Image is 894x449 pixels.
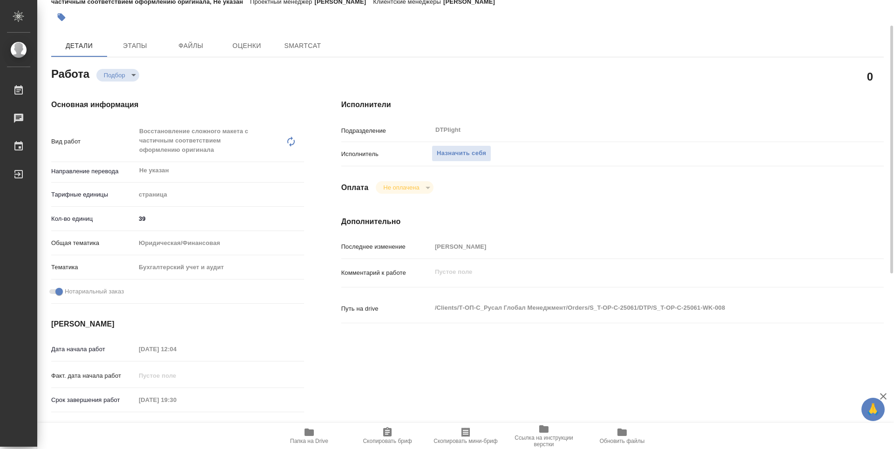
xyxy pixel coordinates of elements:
p: Комментарий к работе [341,268,432,278]
div: Подбор [96,69,139,82]
p: Тарифные единицы [51,190,135,199]
p: Путь на drive [341,304,432,313]
span: Обновить файлы [600,438,645,444]
span: Папка на Drive [290,438,328,444]
button: Добавить тэг [51,7,72,27]
h2: 0 [867,68,873,84]
p: Направление перевода [51,167,135,176]
button: Обновить файлы [583,423,661,449]
h4: Основная информация [51,99,304,110]
input: Пустое поле [432,240,839,253]
h2: Работа [51,65,89,82]
button: Подбор [101,71,128,79]
p: Тематика [51,263,135,272]
span: Скопировать мини-бриф [433,438,497,444]
div: Подбор [376,181,433,194]
button: Скопировать бриф [348,423,427,449]
button: Ссылка на инструкции верстки [505,423,583,449]
h4: [PERSON_NAME] [51,319,304,330]
div: Бухгалтерский учет и аудит [135,259,304,275]
span: SmartCat [280,40,325,52]
input: Пустое поле [135,342,217,356]
div: страница [135,187,304,203]
button: Назначить себя [432,145,491,162]
input: Пустое поле [135,369,217,382]
h4: Дополнительно [341,216,884,227]
p: Последнее изменение [341,242,432,252]
h4: Оплата [341,182,369,193]
textarea: /Clients/Т-ОП-С_Русал Глобал Менеджмент/Orders/S_T-OP-C-25061/DTP/S_T-OP-C-25061-WK-008 [432,300,839,316]
span: Оценки [224,40,269,52]
span: Детали [57,40,102,52]
p: Общая тематика [51,238,135,248]
p: Срок завершения работ [51,395,135,405]
p: Дата начала работ [51,345,135,354]
span: 🙏 [865,400,881,419]
button: Не оплачена [380,184,422,191]
p: Подразделение [341,126,432,136]
button: Скопировать мини-бриф [427,423,505,449]
span: Назначить себя [437,148,486,159]
span: Этапы [113,40,157,52]
button: Папка на Drive [270,423,348,449]
p: Кол-во единиц [51,214,135,224]
p: Факт. дата начала работ [51,371,135,381]
h4: Исполнители [341,99,884,110]
span: Файлы [169,40,213,52]
span: Скопировать бриф [363,438,412,444]
div: Юридическая/Финансовая [135,235,304,251]
input: Пустое поле [135,393,217,407]
button: 🙏 [861,398,885,421]
span: Ссылка на инструкции верстки [510,435,577,448]
p: Исполнитель [341,150,432,159]
p: Вид работ [51,137,135,146]
input: ✎ Введи что-нибудь [135,212,304,225]
span: Нотариальный заказ [65,287,124,296]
